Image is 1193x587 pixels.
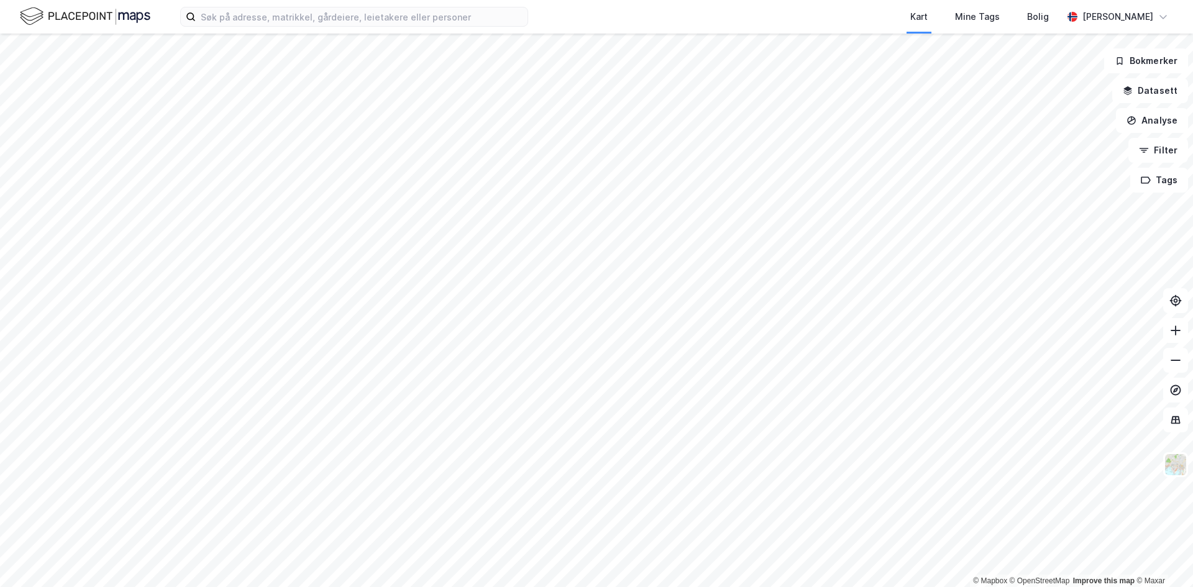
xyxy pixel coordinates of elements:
[1128,138,1188,163] button: Filter
[1130,168,1188,193] button: Tags
[973,576,1007,585] a: Mapbox
[955,9,1000,24] div: Mine Tags
[1082,9,1153,24] div: [PERSON_NAME]
[1010,576,1070,585] a: OpenStreetMap
[1073,576,1135,585] a: Improve this map
[1027,9,1049,24] div: Bolig
[1164,453,1187,476] img: Z
[1116,108,1188,133] button: Analyse
[910,9,928,24] div: Kart
[196,7,528,26] input: Søk på adresse, matrikkel, gårdeiere, leietakere eller personer
[20,6,150,27] img: logo.f888ab2527a4732fd821a326f86c7f29.svg
[1131,527,1193,587] iframe: Chat Widget
[1104,48,1188,73] button: Bokmerker
[1131,527,1193,587] div: Kontrollprogram for chat
[1112,78,1188,103] button: Datasett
